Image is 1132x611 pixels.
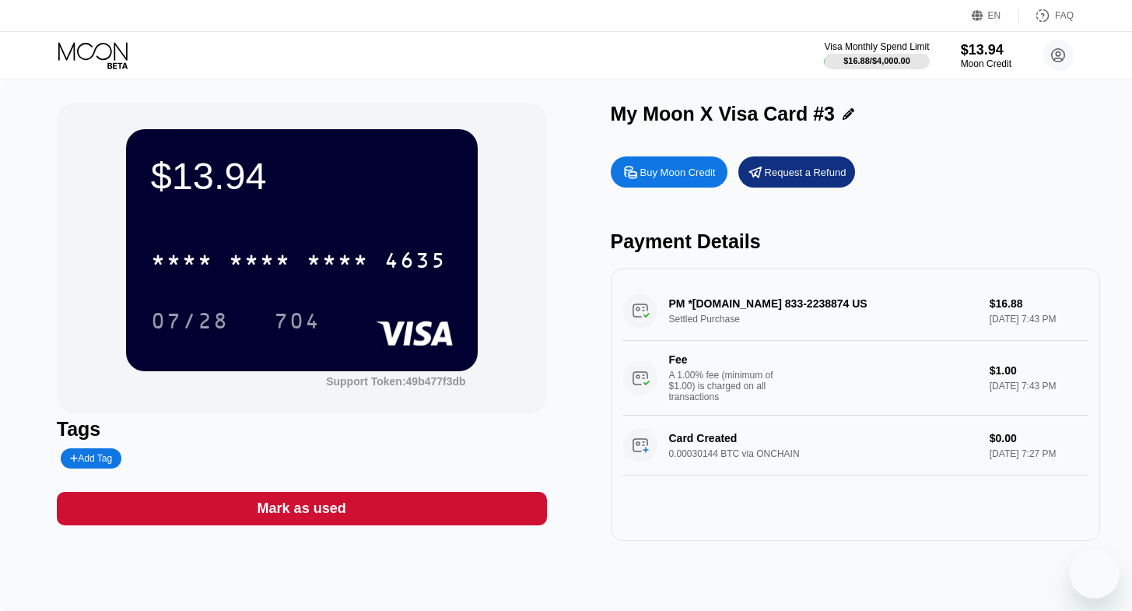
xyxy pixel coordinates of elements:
div: Payment Details [611,230,1101,253]
div: Request a Refund [738,156,855,188]
div: Visa Monthly Spend Limit [824,41,929,52]
div: $1.00 [990,364,1088,377]
div: Add Tag [61,448,121,469]
div: My Moon X Visa Card #3 [611,103,836,125]
div: 07/28 [151,311,229,335]
div: Support Token:49b477f3db [326,375,465,388]
div: $16.88 / $4,000.00 [843,56,910,65]
div: Moon Credit [961,58,1011,69]
div: Mark as used [57,492,547,525]
iframe: Button to launch messaging window [1070,549,1120,599]
div: 07/28 [139,301,240,340]
div: FAQ [1055,10,1074,21]
div: $13.94 [151,154,453,198]
div: Fee [669,353,778,366]
div: 704 [262,301,332,340]
div: Buy Moon Credit [611,156,727,188]
div: Visa Monthly Spend Limit$16.88/$4,000.00 [824,41,929,69]
div: [DATE] 7:43 PM [990,381,1088,392]
div: A 1.00% fee (minimum of $1.00) is charged on all transactions [669,370,786,402]
div: 4635 [384,250,447,275]
div: Tags [57,418,547,441]
div: 704 [274,311,321,335]
div: Support Token: 49b477f3db [326,375,465,388]
div: EN [988,10,1001,21]
div: FeeA 1.00% fee (minimum of $1.00) is charged on all transactions$1.00[DATE] 7:43 PM [623,341,1088,416]
div: Request a Refund [765,166,846,179]
div: Add Tag [70,453,112,464]
div: EN [972,8,1019,23]
div: Mark as used [258,500,346,518]
div: FAQ [1019,8,1074,23]
div: $13.94 [961,42,1011,58]
div: Buy Moon Credit [640,166,716,179]
div: $13.94Moon Credit [961,42,1011,69]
